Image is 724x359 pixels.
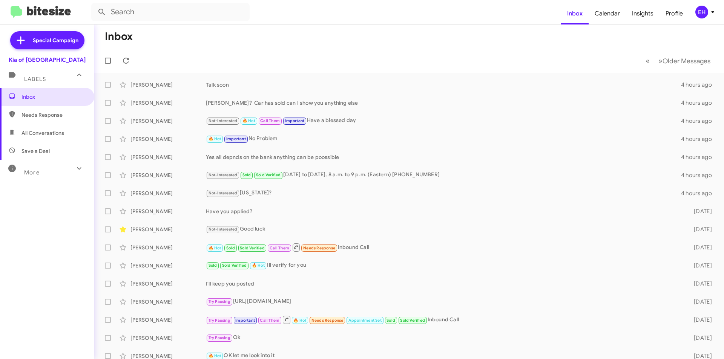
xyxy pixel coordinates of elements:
[10,31,84,49] a: Special Campaign
[21,93,86,101] span: Inbox
[641,53,715,69] nav: Page navigation example
[130,208,206,215] div: [PERSON_NAME]
[105,31,133,43] h1: Inbox
[681,81,718,89] div: 4 hours ago
[681,99,718,107] div: 4 hours ago
[209,173,238,177] span: Not-Interested
[21,129,64,137] span: All Conversations
[226,136,246,141] span: Important
[689,6,716,18] button: EH
[130,81,206,89] div: [PERSON_NAME]
[130,226,206,233] div: [PERSON_NAME]
[209,318,230,323] span: Try Pausing
[646,56,650,66] span: «
[206,225,682,234] div: Good luck
[260,118,280,123] span: Call Them
[209,118,238,123] span: Not-Interested
[130,262,206,269] div: [PERSON_NAME]
[209,263,217,268] span: Sold
[240,246,265,251] span: Sold Verified
[293,318,306,323] span: 🔥 Hot
[130,135,206,143] div: [PERSON_NAME]
[206,297,682,306] div: [URL][DOMAIN_NAME]
[209,246,221,251] span: 🔥 Hot
[663,57,710,65] span: Older Messages
[561,3,589,24] a: Inbox
[206,81,681,89] div: Talk soon
[641,53,654,69] button: Previous
[682,280,718,287] div: [DATE]
[589,3,626,24] a: Calendar
[130,189,206,197] div: [PERSON_NAME]
[24,76,46,82] span: Labels
[91,3,250,21] input: Search
[682,208,718,215] div: [DATE]
[206,261,682,270] div: Ill verify for you
[206,153,681,161] div: Yes all depnds on the bank anything can be poossible
[206,315,682,324] div: Inbound Call
[654,53,715,69] button: Next
[285,118,304,123] span: Important
[206,134,681,143] div: No Problem
[206,243,682,252] div: Inbound Call
[681,117,718,125] div: 4 hours ago
[130,298,206,306] div: [PERSON_NAME]
[130,280,206,287] div: [PERSON_NAME]
[209,335,230,340] span: Try Pausing
[209,191,238,196] span: Not-Interested
[130,244,206,251] div: [PERSON_NAME]
[681,189,718,197] div: 4 hours ago
[400,318,425,323] span: Sold Verified
[130,316,206,324] div: [PERSON_NAME]
[348,318,382,323] span: Appointment Set
[130,334,206,342] div: [PERSON_NAME]
[682,262,718,269] div: [DATE]
[682,334,718,342] div: [DATE]
[206,171,681,179] div: [DATE] to [DATE], 8 a.m. to 9 p.m. (Eastern) [PHONE_NUMBER]
[206,333,682,342] div: Ok
[682,244,718,251] div: [DATE]
[682,226,718,233] div: [DATE]
[130,171,206,179] div: [PERSON_NAME]
[222,263,247,268] span: Sold Verified
[681,171,718,179] div: 4 hours ago
[695,6,708,18] div: EH
[658,56,663,66] span: »
[24,169,40,176] span: More
[660,3,689,24] a: Profile
[681,153,718,161] div: 4 hours ago
[9,56,86,64] div: Kia of [GEOGRAPHIC_DATA]
[242,118,255,123] span: 🔥 Hot
[206,189,681,197] div: [US_STATE]?
[209,353,221,358] span: 🔥 Hot
[682,298,718,306] div: [DATE]
[270,246,289,251] span: Call Them
[682,316,718,324] div: [DATE]
[626,3,660,24] a: Insights
[256,173,281,177] span: Sold Verified
[130,153,206,161] div: [PERSON_NAME]
[260,318,279,323] span: Call Them
[252,263,265,268] span: 🔥 Hot
[130,117,206,125] div: [PERSON_NAME]
[226,246,235,251] span: Sold
[311,318,344,323] span: Needs Response
[206,280,682,287] div: I'll keep you posted
[206,116,681,125] div: Have a blessed day
[387,318,395,323] span: Sold
[242,173,251,177] span: Sold
[21,147,50,155] span: Save a Deal
[130,99,206,107] div: [PERSON_NAME]
[681,135,718,143] div: 4 hours ago
[21,111,86,119] span: Needs Response
[209,227,238,232] span: Not-Interested
[209,136,221,141] span: 🔥 Hot
[206,99,681,107] div: [PERSON_NAME]? Car has sold can I show you anything else
[209,299,230,304] span: Try Pausing
[235,318,255,323] span: Important
[303,246,335,251] span: Needs Response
